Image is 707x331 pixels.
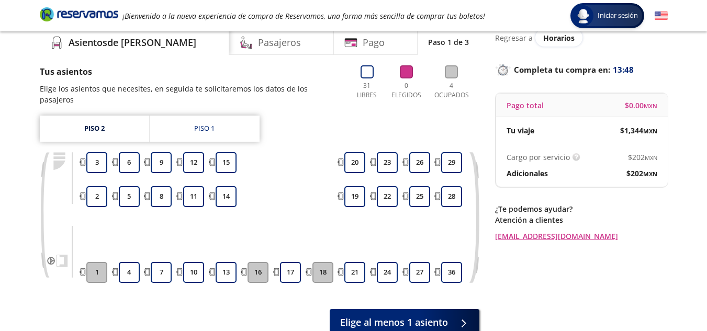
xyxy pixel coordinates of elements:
a: [EMAIL_ADDRESS][DOMAIN_NAME] [495,231,668,242]
button: 19 [344,186,365,207]
p: 4 Ocupados [432,81,472,100]
span: $ 1,344 [620,125,657,136]
p: Cargo por servicio [507,152,570,163]
div: Regresar a ver horarios [495,29,668,47]
iframe: Messagebird Livechat Widget [646,270,697,321]
p: Tus asientos [40,65,342,78]
button: 17 [280,262,301,283]
small: MXN [644,102,657,110]
button: 11 [183,186,204,207]
button: 25 [409,186,430,207]
button: 1 [86,262,107,283]
button: 26 [409,152,430,173]
button: 6 [119,152,140,173]
span: $ 202 [628,152,657,163]
h4: Asientos de [PERSON_NAME] [69,36,196,50]
p: Atención a clientes [495,214,668,225]
button: 27 [409,262,430,283]
button: 4 [119,262,140,283]
a: Piso 2 [40,116,149,142]
p: Adicionales [507,168,548,179]
i: Brand Logo [40,6,118,22]
span: Iniciar sesión [593,10,642,21]
p: Tu viaje [507,125,534,136]
button: 5 [119,186,140,207]
div: Piso 1 [194,123,215,134]
button: 12 [183,152,204,173]
h4: Pago [363,36,385,50]
span: $ 202 [626,168,657,179]
button: 29 [441,152,462,173]
button: 13 [216,262,237,283]
p: ¿Te podemos ayudar? [495,203,668,214]
small: MXN [645,154,657,162]
button: 23 [377,152,398,173]
button: 18 [312,262,333,283]
button: 28 [441,186,462,207]
small: MXN [643,170,657,178]
a: Piso 1 [150,116,260,142]
p: 0 Elegidos [389,81,424,100]
em: ¡Bienvenido a la nueva experiencia de compra de Reservamos, una forma más sencilla de comprar tus... [122,11,485,21]
span: $ 0.00 [625,100,657,111]
p: Elige los asientos que necesites, en seguida te solicitaremos los datos de los pasajeros [40,83,342,105]
span: 13:48 [613,64,634,76]
button: 14 [216,186,237,207]
p: 31 Libres [353,81,381,100]
button: 2 [86,186,107,207]
button: 21 [344,262,365,283]
p: Regresar a [495,32,533,43]
p: Completa tu compra en : [495,62,668,77]
small: MXN [643,127,657,135]
button: English [655,9,668,22]
button: 15 [216,152,237,173]
button: 22 [377,186,398,207]
p: Paso 1 de 3 [428,37,469,48]
button: 7 [151,262,172,283]
button: 8 [151,186,172,207]
button: 10 [183,262,204,283]
p: Pago total [507,100,544,111]
a: Brand Logo [40,6,118,25]
button: 24 [377,262,398,283]
button: 36 [441,262,462,283]
button: 20 [344,152,365,173]
span: Horarios [543,33,575,43]
span: Elige al menos 1 asiento [340,315,448,329]
button: 3 [86,152,107,173]
h4: Pasajeros [258,36,301,50]
button: 16 [248,262,268,283]
button: 9 [151,152,172,173]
